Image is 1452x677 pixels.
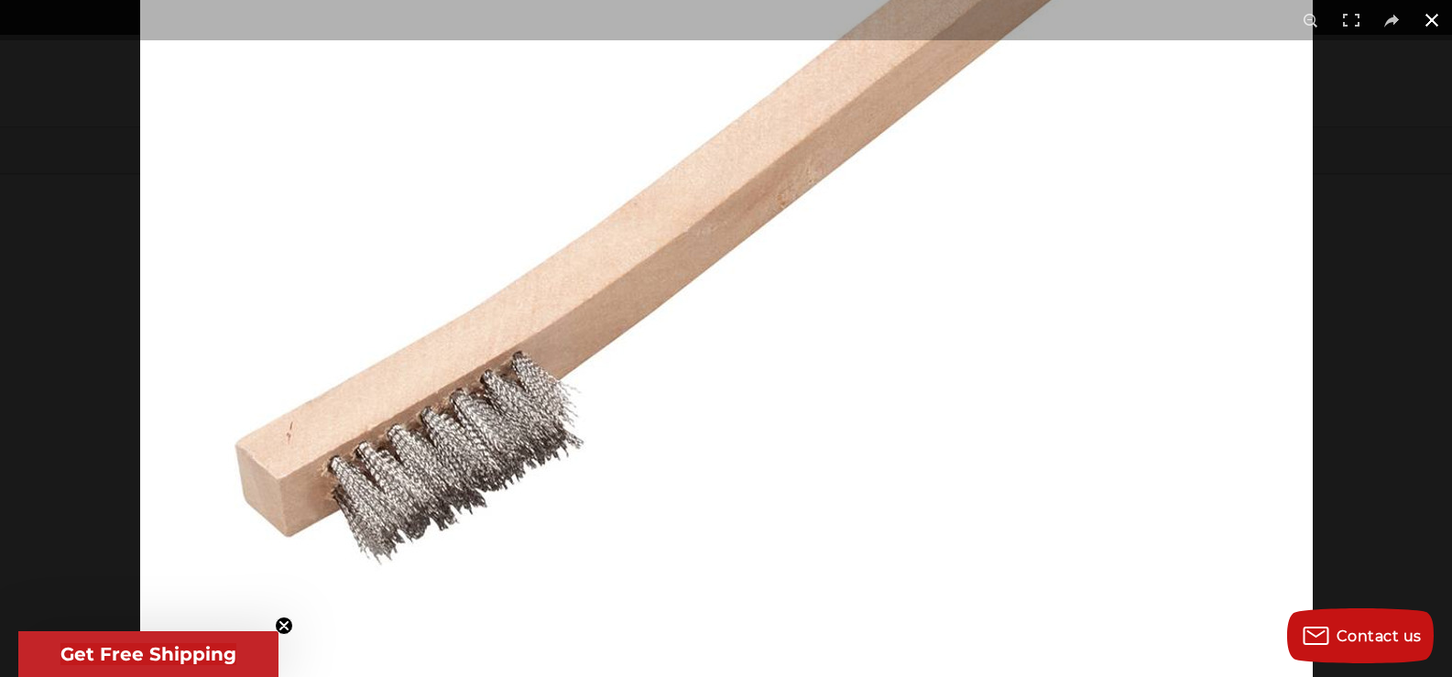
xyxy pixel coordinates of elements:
[60,643,236,665] span: Get Free Shipping
[275,617,293,635] button: Close teaser
[1337,628,1422,645] span: Contact us
[18,631,278,677] div: Get Free ShippingClose teaser
[1287,608,1434,663] button: Contact us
